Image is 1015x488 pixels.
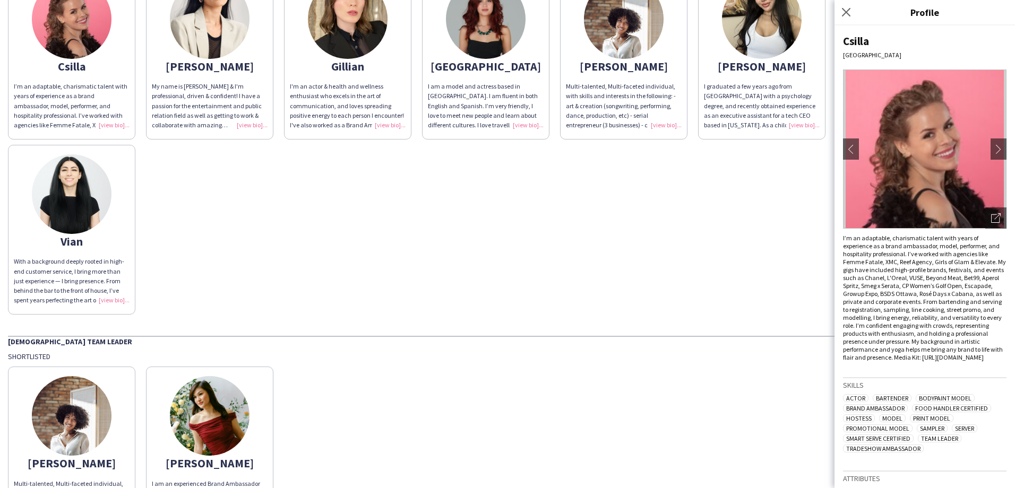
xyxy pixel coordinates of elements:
span: Tradeshow Ambassador [843,445,924,452]
span: Team Leader [918,434,961,442]
span: Food Handler Certified [912,404,991,412]
div: [GEOGRAPHIC_DATA] [428,62,544,71]
div: [PERSON_NAME] [704,62,820,71]
span: Model [879,414,906,422]
div: I’m an adaptable, charismatic talent with years of experience as a brand ambassador, model, perfo... [14,82,130,130]
div: [DEMOGRAPHIC_DATA] Team Leader [8,336,1007,346]
div: With a background deeply rooted in high-end customer service, I bring more than just experience —... [14,257,130,305]
span: Print Model [910,414,953,422]
h3: Attributes [843,474,1007,483]
div: [PERSON_NAME] [152,62,268,71]
img: thumb-ccd8f9e4-34f5-45c6-b702-e2d621c1b25d.jpg [32,376,111,456]
span: Smart Serve Certified [843,434,914,442]
div: Gillian [290,62,406,71]
div: I graduated a few years ago from [GEOGRAPHIC_DATA] with a psychology degree, and recently obtaine... [704,82,820,130]
div: Vian [14,237,130,246]
img: Crew avatar or photo [843,69,1007,229]
div: [PERSON_NAME] [14,458,130,468]
div: Open photos pop-in [985,207,1007,229]
img: thumb-6822569337d1e.jpeg [170,376,250,456]
h3: Skills [843,380,1007,390]
span: Promotional Model [843,424,913,432]
span: Sampler [917,424,948,432]
div: [GEOGRAPHIC_DATA] [843,51,1007,59]
span: I'm an actor & health and wellness enthusiast who excels in the art of communication, and loves s... [290,82,405,148]
div: Shortlisted [8,352,1007,361]
span: Brand Ambassador [843,404,908,412]
div: Csilla [14,62,130,71]
h3: Profile [835,5,1015,19]
span: Bartender [873,394,911,402]
span: Server [952,424,977,432]
div: I am a model and actress based in [GEOGRAPHIC_DATA]. I am fluent in both English and Spanish. I’m... [428,82,544,130]
div: My name is [PERSON_NAME] & I'm professional, driven & confident! I have a passion for the enterta... [152,82,268,130]
span: Hostess [843,414,875,422]
div: Multi-talented, Multi-faceted individual, with skills and interests in the following: - art & cre... [566,82,682,130]
img: thumb-39854cd5-1e1b-4859-a9f5-70b3ac76cbb6.jpg [32,154,111,234]
div: I’m an adaptable, charismatic talent with years of experience as a brand ambassador, model, perfo... [843,234,1007,361]
div: [PERSON_NAME] [152,458,268,468]
span: Bodypaint Model [916,394,975,402]
div: [PERSON_NAME] [566,62,682,71]
span: Actor [843,394,868,402]
div: Csilla [843,34,1007,48]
